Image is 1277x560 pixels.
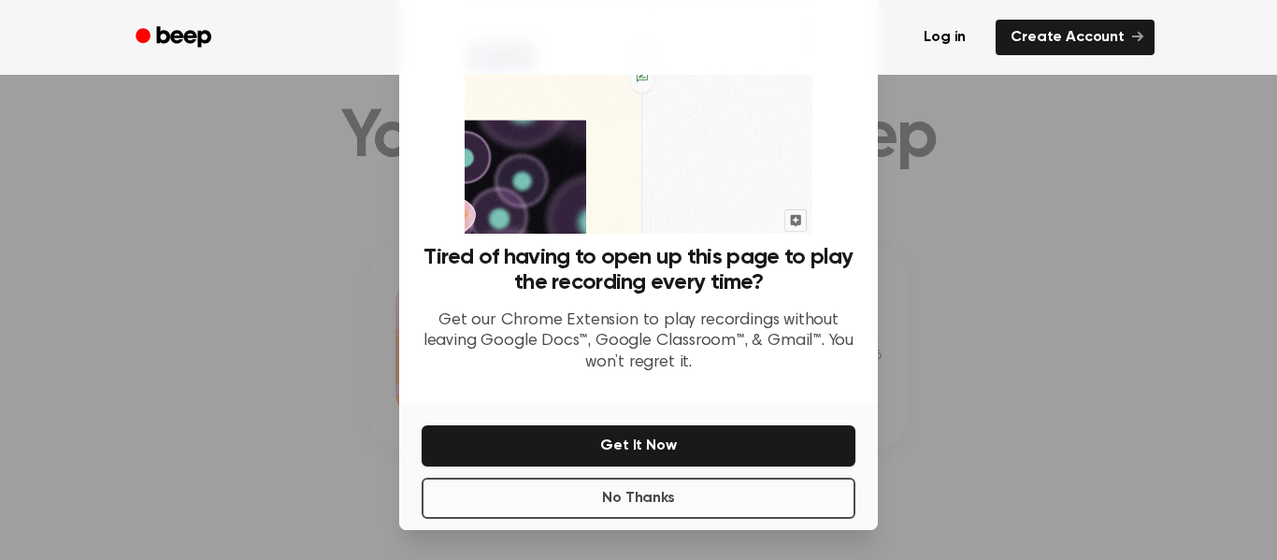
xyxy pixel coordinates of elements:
[122,20,228,56] a: Beep
[905,16,984,59] a: Log in
[422,425,855,467] button: Get It Now
[996,20,1155,55] a: Create Account
[422,310,855,374] p: Get our Chrome Extension to play recordings without leaving Google Docs™, Google Classroom™, & Gm...
[422,478,855,519] button: No Thanks
[422,245,855,295] h3: Tired of having to open up this page to play the recording every time?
